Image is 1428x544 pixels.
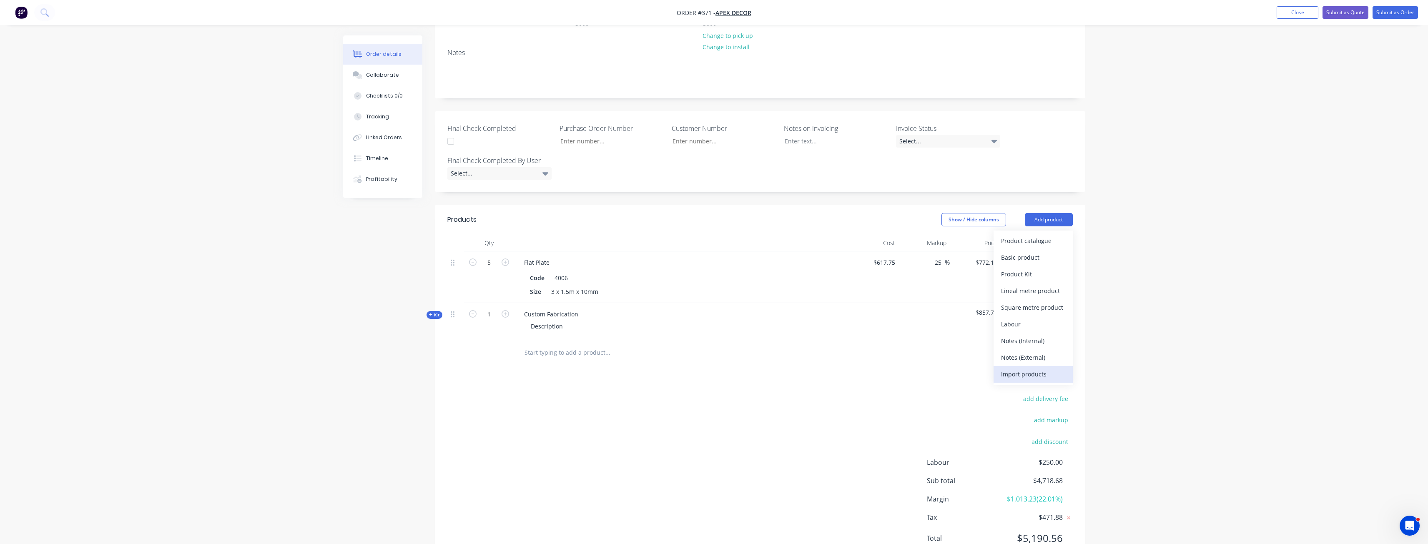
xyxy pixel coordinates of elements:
div: 4006 [551,272,571,284]
button: add discount [1027,436,1073,447]
button: Show / Hide columns [941,213,1006,226]
div: Basic product [1001,251,1065,263]
span: $4,718.68 [1001,476,1062,486]
button: Notes (External) [994,349,1073,366]
label: Customer Number [672,123,776,133]
div: Collaborate [366,71,399,79]
label: Purchase Order Number [560,123,664,133]
span: Total [927,533,1001,543]
span: Kit [429,312,440,318]
span: Order #371 - [677,9,715,17]
span: $1,013.23 ( 22.01 %) [1001,494,1062,504]
button: Labour [994,316,1073,333]
div: Timeline [366,155,388,162]
div: Code [527,272,548,284]
div: Product Kit [1001,268,1065,280]
div: Linked Orders [366,134,402,141]
div: Custom Fabrication [517,308,585,320]
div: Notes (External) [1001,351,1065,364]
span: $857.73 [953,308,998,317]
button: add markup [1030,414,1073,426]
div: 3 x 1.5m x 10mm [548,286,602,298]
a: Apex Decor [715,9,751,17]
button: Notes (Internal) [994,333,1073,349]
button: Close [1277,6,1318,19]
button: Timeline [343,148,422,169]
button: Import products [994,366,1073,383]
div: Select... [896,135,1000,148]
div: Product catalogue [1001,235,1065,247]
span: Labour [927,457,1001,467]
button: Order details [343,44,422,65]
button: Product catalogue [994,233,1073,249]
div: Description [524,320,570,332]
div: Labour [1001,318,1065,330]
button: Change to pick up [698,30,757,41]
div: Size [527,286,545,298]
div: Order details [366,50,402,58]
span: Sub total [927,476,1001,486]
span: Tax [927,512,1001,522]
label: Final Check Completed [447,123,552,133]
button: Collaborate [343,65,422,85]
div: Flat Plate [517,256,556,268]
img: Factory [15,6,28,19]
div: Select... [447,167,552,180]
div: Notes (Internal) [1001,335,1065,347]
input: Start typing to add a product... [524,344,691,361]
div: Tracking [366,113,389,120]
div: Profitability [366,175,397,183]
div: Lineal metre product [1001,285,1065,297]
button: Square metre product [994,299,1073,316]
span: Margin [927,494,1001,504]
button: Product Kit [994,266,1073,283]
div: Import products [1001,368,1065,380]
input: Enter number... [665,135,775,148]
span: $471.88 [1001,512,1062,522]
input: Enter number... [553,135,663,148]
div: Products [447,215,477,225]
iframe: Intercom live chat [1400,516,1420,536]
button: Checklists 0/0 [343,85,422,106]
div: Notes [447,49,1073,57]
span: $250.00 [1001,457,1062,467]
div: Price [950,235,1001,251]
button: Submit as Order [1373,6,1418,19]
button: add delivery fee [1019,393,1073,404]
button: Submit as Quote [1323,6,1368,19]
button: Lineal metre product [994,283,1073,299]
div: Checklists 0/0 [366,92,403,100]
label: Notes on invoicing [784,123,888,133]
button: Linked Orders [343,127,422,148]
button: Basic product [994,249,1073,266]
label: Final Check Completed By User [447,155,552,165]
div: Qty [464,235,514,251]
div: Square metre product [1001,301,1065,313]
span: % [945,258,950,267]
label: Invoice Status [896,123,1000,133]
button: Tracking [343,106,422,127]
div: Markup [898,235,950,251]
button: Change to install [698,41,754,53]
button: Add product [1025,213,1073,226]
button: Profitability [343,169,422,190]
div: Cost [848,235,899,251]
div: Kit [427,311,442,319]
